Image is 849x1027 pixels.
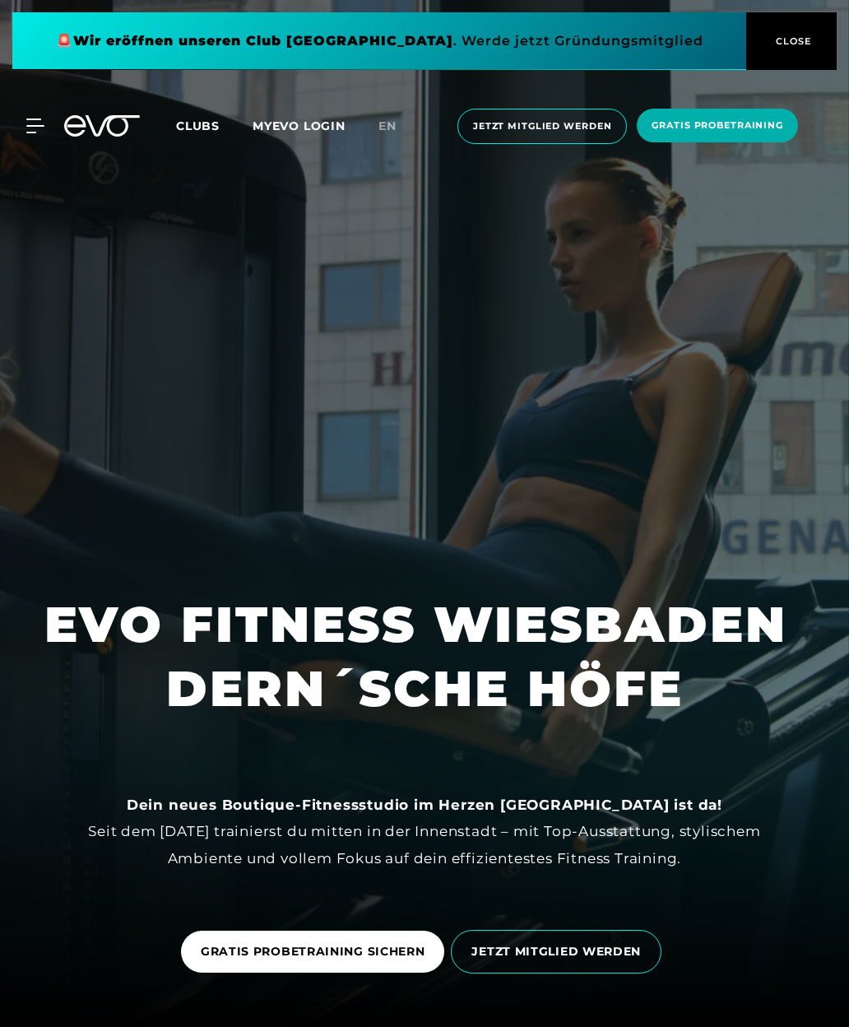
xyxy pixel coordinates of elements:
[201,943,425,960] span: GRATIS PROBETRAINING SICHERN
[253,118,346,133] a: MYEVO LOGIN
[471,943,641,960] span: JETZT MITGLIED WERDEN
[632,109,803,144] a: Gratis Probetraining
[378,118,397,133] span: en
[473,119,611,133] span: Jetzt Mitglied werden
[54,792,795,871] div: Seit dem [DATE] trainierst du mitten in der Innenstadt – mit Top-Ausstattung, stylischem Ambiente...
[652,118,783,132] span: Gratis Probetraining
[772,34,812,49] span: CLOSE
[451,918,668,986] a: JETZT MITGLIED WERDEN
[127,797,722,813] strong: Dein neues Boutique-Fitnessstudio im Herzen [GEOGRAPHIC_DATA] ist da!
[378,117,416,136] a: en
[746,12,837,70] button: CLOSE
[44,592,805,721] h1: EVO FITNESS WIESBADEN DERN´SCHE HÖFE
[181,931,445,973] a: GRATIS PROBETRAINING SICHERN
[176,118,220,133] span: Clubs
[176,118,253,133] a: Clubs
[452,109,632,144] a: Jetzt Mitglied werden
